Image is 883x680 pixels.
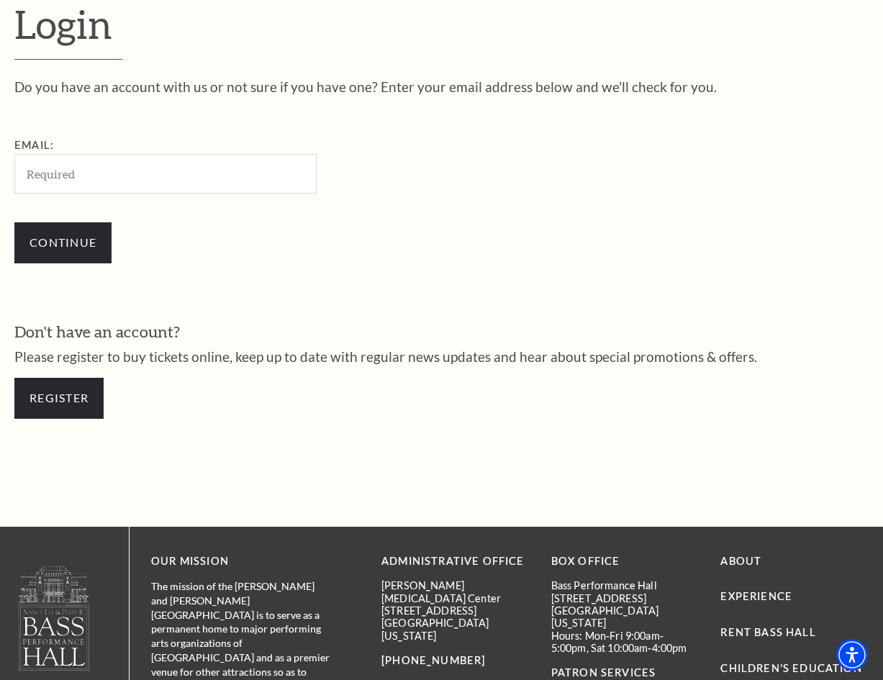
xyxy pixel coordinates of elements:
p: [STREET_ADDRESS] [551,592,699,604]
p: BOX OFFICE [551,553,699,571]
p: [PHONE_NUMBER] [381,652,530,670]
p: OUR MISSION [151,553,331,571]
input: Required [14,154,317,194]
input: Submit button [14,222,112,263]
label: Email: [14,139,54,151]
p: [PERSON_NAME][MEDICAL_DATA] Center [381,579,530,604]
p: [GEOGRAPHIC_DATA][US_STATE] [381,617,530,642]
p: Bass Performance Hall [551,579,699,591]
p: Do you have an account with us or not sure if you have one? Enter your email address below and we... [14,80,869,94]
div: Accessibility Menu [836,639,868,671]
p: [STREET_ADDRESS] [381,604,530,617]
p: [GEOGRAPHIC_DATA][US_STATE] [551,604,699,630]
h3: Don't have an account? [14,321,869,343]
p: Please register to buy tickets online, keep up to date with regular news updates and hear about s... [14,350,869,363]
p: Administrative Office [381,553,530,571]
a: About [720,555,761,567]
p: Hours: Mon-Fri 9:00am-5:00pm, Sat 10:00am-4:00pm [551,630,699,655]
a: Rent Bass Hall [720,626,815,638]
a: Experience [720,590,792,602]
span: Login [14,1,112,47]
a: Register [14,378,104,418]
img: logo-footer.png [17,565,91,671]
